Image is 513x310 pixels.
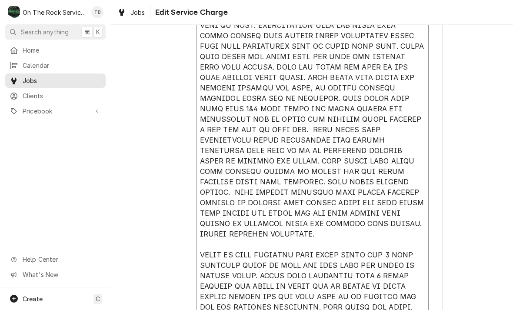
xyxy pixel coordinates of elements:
span: Help Center [23,255,100,264]
div: On The Rock Services [23,8,87,17]
span: Search anything [21,27,69,37]
button: Search anything⌘K [5,24,106,40]
span: Jobs [130,8,145,17]
div: Todd Brady's Avatar [91,6,103,18]
a: Go to Pricebook [5,104,106,118]
div: O [8,6,20,18]
a: Home [5,43,106,57]
span: Clients [23,91,101,100]
span: Calendar [23,61,101,70]
a: Jobs [114,5,149,20]
div: TB [91,6,103,18]
a: Go to What's New [5,267,106,282]
a: Jobs [5,73,106,88]
span: Home [23,46,101,55]
span: Jobs [23,76,101,85]
span: What's New [23,270,100,279]
span: C [96,294,100,303]
span: Create [23,295,43,303]
a: Clients [5,89,106,103]
span: ⌘ [84,27,90,37]
span: Edit Service Charge [153,7,228,18]
a: Calendar [5,58,106,73]
span: K [96,27,100,37]
span: Pricebook [23,107,88,116]
a: Go to Help Center [5,252,106,267]
div: On The Rock Services's Avatar [8,6,20,18]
